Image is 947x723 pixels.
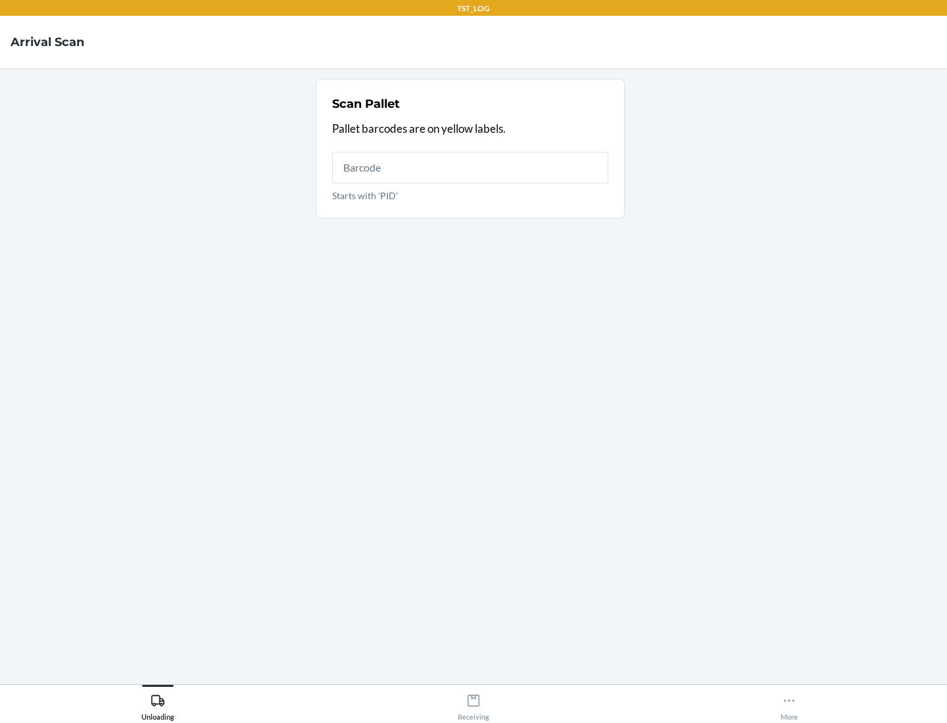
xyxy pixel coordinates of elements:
div: Unloading [141,688,174,721]
p: Pallet barcodes are on yellow labels. [332,120,608,137]
p: Starts with 'PID' [332,189,608,202]
button: More [631,685,947,721]
button: Receiving [316,685,631,721]
div: More [781,688,798,721]
p: TST_LOG [457,3,490,14]
h4: Arrival Scan [11,34,84,51]
input: Starts with 'PID' [332,152,608,183]
h2: Scan Pallet [332,95,400,112]
div: Receiving [458,688,489,721]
